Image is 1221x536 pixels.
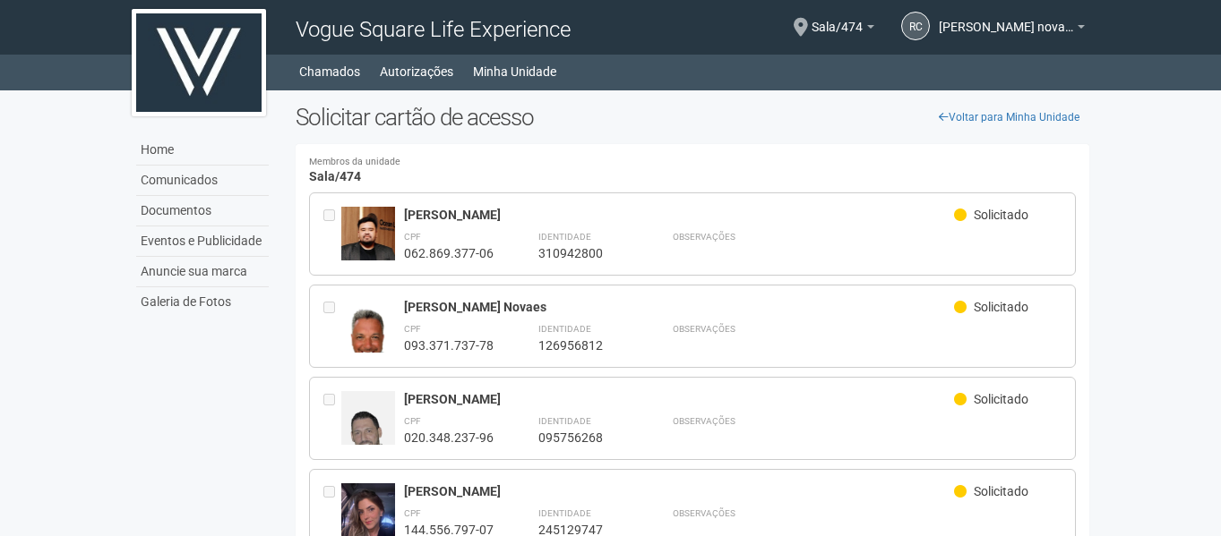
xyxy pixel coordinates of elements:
div: Entre em contato com a Aministração para solicitar o cancelamento ou 2a via [323,299,341,353]
a: Documentos [136,196,269,226]
div: 126956812 [538,337,628,353]
div: Entre em contato com a Aministração para solicitar o cancelamento ou 2a via [323,207,341,261]
img: logo.jpg [132,9,266,116]
img: user.jpg [341,207,395,283]
span: Solicitado [974,208,1028,222]
span: Vogue Square Life Experience [296,17,571,42]
strong: Observações [673,324,735,334]
a: Autorizações [380,59,453,84]
div: 020.348.237-96 [404,430,494,446]
span: Solicitado [974,392,1028,406]
img: user.jpg [341,391,395,469]
a: Galeria de Fotos [136,287,269,317]
a: Voltar para Minha Unidade [929,104,1089,131]
a: rc [901,12,930,40]
a: Sala/474 [812,22,874,37]
strong: Identidade [538,416,591,426]
strong: Identidade [538,508,591,518]
div: 093.371.737-78 [404,337,494,353]
a: [PERSON_NAME] novaes [939,22,1085,37]
a: Anuncie sua marca [136,257,269,287]
strong: Identidade [538,324,591,334]
strong: CPF [404,508,421,518]
a: Home [136,135,269,166]
a: Minha Unidade [473,59,556,84]
a: Eventos e Publicidade [136,226,269,257]
div: 095756268 [538,430,628,446]
div: Entre em contato com a Aministração para solicitar o cancelamento ou 2a via [323,391,341,446]
div: 310942800 [538,245,628,261]
div: [PERSON_NAME] Novaes [404,299,955,315]
a: Chamados [299,59,360,84]
div: [PERSON_NAME] [404,207,955,223]
strong: Observações [673,508,735,518]
div: [PERSON_NAME] [404,483,955,499]
strong: Observações [673,416,735,426]
strong: CPF [404,324,421,334]
span: Solicitado [974,300,1028,314]
a: Comunicados [136,166,269,196]
div: [PERSON_NAME] [404,391,955,407]
img: user.jpg [341,299,395,367]
small: Membros da unidade [309,157,1077,167]
h4: Sala/474 [309,157,1077,183]
div: 062.869.377-06 [404,245,494,261]
span: renato coutinho novaes [939,3,1073,34]
span: Sala/474 [812,3,863,34]
strong: CPF [404,416,421,426]
span: Solicitado [974,484,1028,498]
strong: CPF [404,232,421,242]
strong: Identidade [538,232,591,242]
strong: Observações [673,232,735,242]
h2: Solicitar cartão de acesso [296,104,1090,131]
